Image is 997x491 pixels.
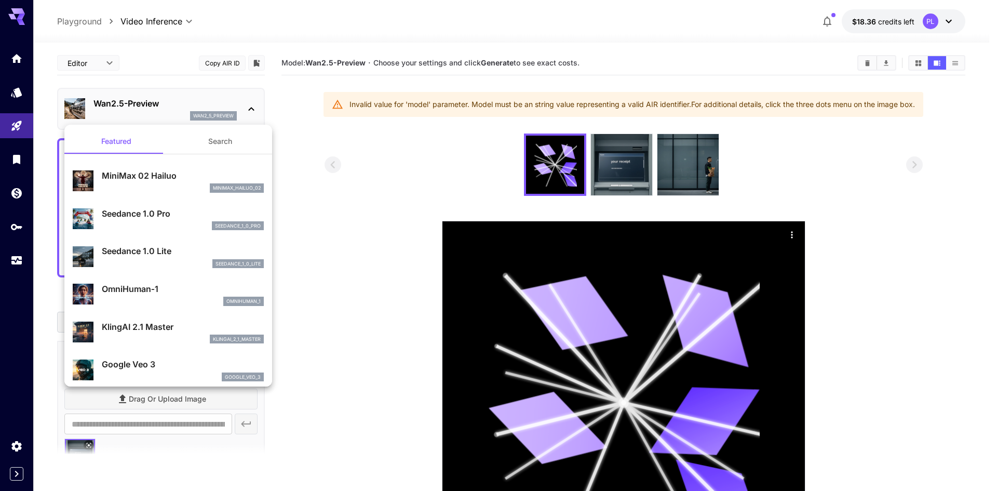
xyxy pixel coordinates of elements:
[102,358,264,370] p: Google Veo 3
[73,278,264,310] div: OmniHuman‑1omnihuman_1
[102,283,264,295] p: OmniHuman‑1
[102,245,264,257] p: Seedance 1.0 Lite
[215,260,261,268] p: seedance_1_0_lite
[213,184,261,192] p: minimax_hailuo_02
[213,336,261,343] p: klingai_2_1_master
[102,207,264,220] p: Seedance 1.0 Pro
[73,241,264,272] div: Seedance 1.0 Liteseedance_1_0_lite
[64,129,168,154] button: Featured
[102,321,264,333] p: KlingAI 2.1 Master
[102,169,264,182] p: MiniMax 02 Hailuo
[73,354,264,386] div: Google Veo 3google_veo_3
[73,203,264,235] div: Seedance 1.0 Proseedance_1_0_pro
[226,298,261,305] p: omnihuman_1
[225,374,261,381] p: google_veo_3
[168,129,272,154] button: Search
[215,222,261,230] p: seedance_1_0_pro
[73,316,264,348] div: KlingAI 2.1 Masterklingai_2_1_master
[73,165,264,197] div: MiniMax 02 Hailuominimax_hailuo_02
